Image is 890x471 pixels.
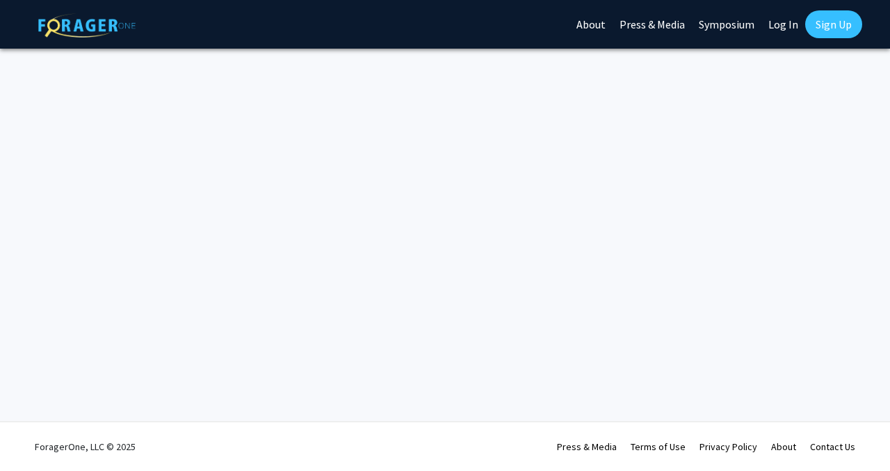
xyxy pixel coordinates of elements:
a: About [771,440,796,453]
a: Sign Up [805,10,862,38]
a: Terms of Use [631,440,686,453]
a: Privacy Policy [699,440,757,453]
div: ForagerOne, LLC © 2025 [35,422,136,471]
a: Contact Us [810,440,855,453]
a: Press & Media [557,440,617,453]
img: ForagerOne Logo [38,13,136,38]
